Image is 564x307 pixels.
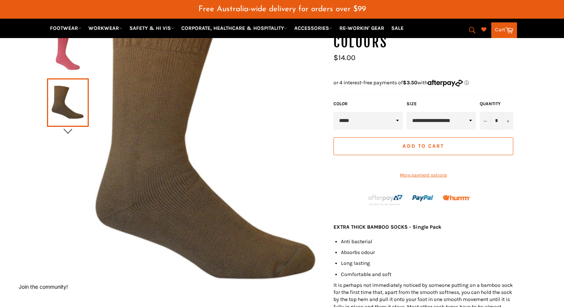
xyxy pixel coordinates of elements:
[480,112,491,130] button: Reduce item quantity by one
[341,260,517,267] li: Long lasting
[341,271,517,278] li: Comfortable and soft
[198,5,366,13] span: Free Australia-wide delivery for orders over $99
[367,194,404,206] img: Afterpay-Logo-on-dark-bg_large.png
[85,22,125,35] a: WORKWEAR
[291,22,335,35] a: ACCESSORIES
[491,22,517,38] a: Cart
[336,22,387,35] a: RE-WORKIN' GEAR
[443,195,470,201] img: Humm_core_logo_RGB-01_300x60px_small_195d8312-4386-4de7-b182-0ef9b6303a37.png
[333,172,513,178] a: More payment options
[19,283,68,290] button: Join the community!
[333,137,513,155] button: Add to Cart
[47,22,84,35] a: FOOTWEAR
[333,101,403,107] label: Color
[388,22,407,35] a: SALE
[333,224,441,230] strong: EXTRA THICK BAMBOO SOCKS - Single Pack
[402,143,444,149] span: Add to Cart
[480,101,513,107] label: Quantity
[341,238,517,245] li: Anti bacterial
[51,32,85,73] img: Bamboo Textiles Extra Thick Bamboo Socks (Single Pack) - Multi Colours - Workin' Gear
[502,112,513,130] button: Increase item quantity by one
[126,22,177,35] a: SAFETY & HI VIS
[341,249,517,256] li: Absorbs odour
[333,53,355,62] span: $14.00
[412,187,434,209] img: paypal.png
[407,101,476,107] label: Size
[178,22,290,35] a: CORPORATE, HEALTHCARE & HOSPITALITY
